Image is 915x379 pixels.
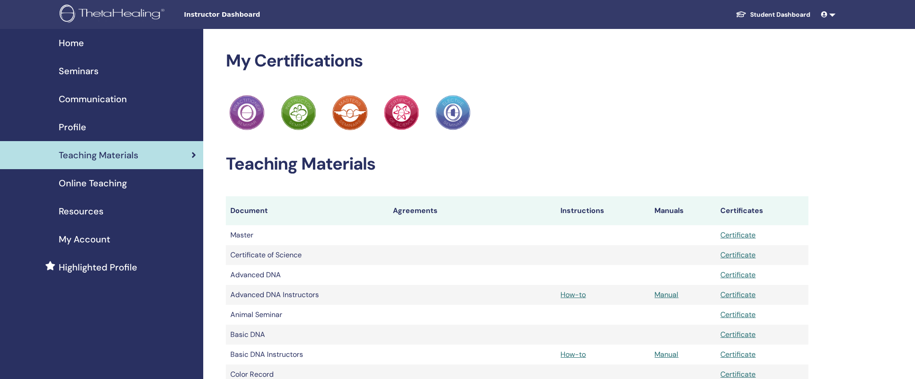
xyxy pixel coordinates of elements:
span: Communication [59,92,127,106]
img: Practitioner [332,95,368,130]
a: Certificate [720,230,756,240]
span: Teaching Materials [59,148,138,162]
a: Certificate [720,350,756,359]
img: graduation-cap-white.svg [736,10,747,18]
th: Document [226,196,388,225]
img: Practitioner [384,95,419,130]
a: Manual [654,350,678,359]
th: Certificates [716,196,808,225]
a: Certificate [720,310,756,319]
a: Certificate [720,330,756,339]
a: Certificate [720,370,756,379]
img: Practitioner [281,95,316,130]
td: Advanced DNA [226,265,388,285]
span: Seminars [59,64,98,78]
td: Basic DNA Instructors [226,345,388,365]
a: How-to [560,290,586,299]
span: Highlighted Profile [59,261,137,274]
td: Certificate of Science [226,245,388,265]
span: Online Teaching [59,176,127,190]
td: Basic DNA [226,325,388,345]
img: logo.png [60,5,168,25]
span: My Account [59,232,110,246]
a: Student Dashboard [728,6,817,23]
a: Manual [654,290,678,299]
a: Certificate [720,250,756,260]
span: Profile [59,120,86,134]
a: Certificate [720,290,756,299]
span: Home [59,36,84,50]
td: Master [226,225,388,245]
span: Instructor Dashboard [184,10,319,19]
h2: Teaching Materials [226,154,808,175]
h2: My Certifications [226,51,808,71]
img: Practitioner [229,95,265,130]
th: Manuals [650,196,716,225]
a: Certificate [720,270,756,280]
th: Agreements [388,196,556,225]
th: Instructions [556,196,650,225]
span: Resources [59,204,103,218]
img: Practitioner [435,95,471,130]
td: Animal Seminar [226,305,388,325]
a: How-to [560,350,586,359]
td: Advanced DNA Instructors [226,285,388,305]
